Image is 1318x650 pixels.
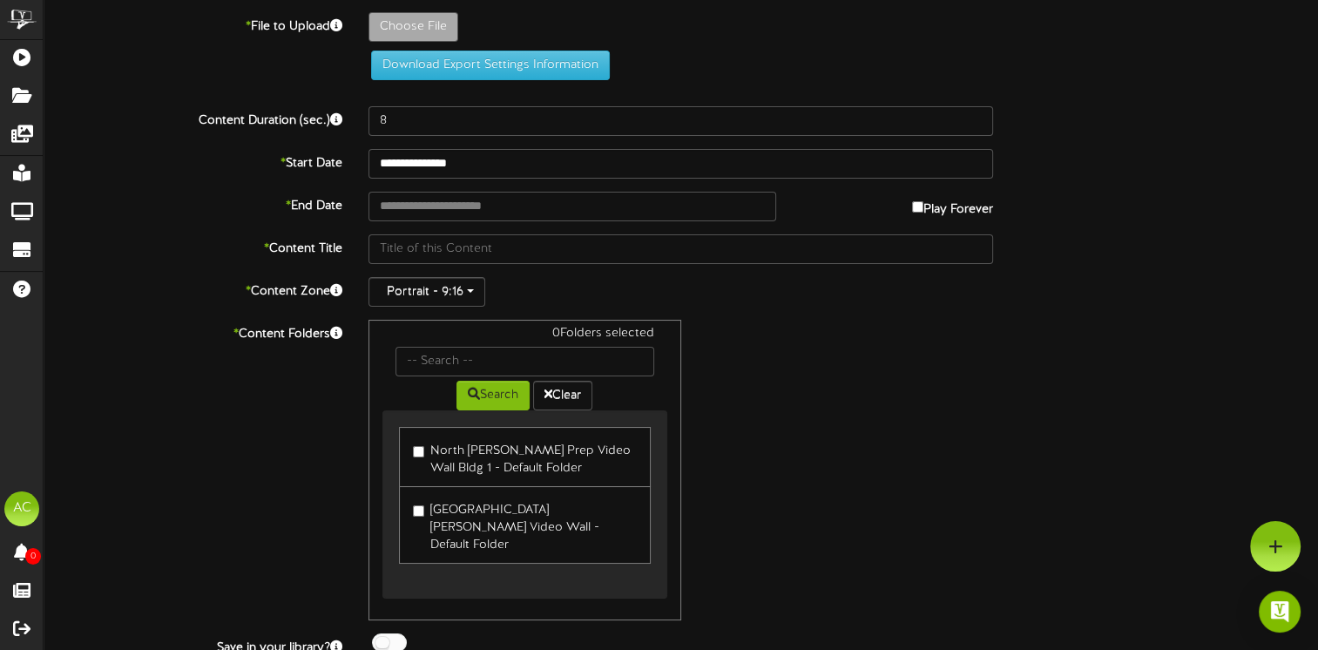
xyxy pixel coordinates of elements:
[413,446,424,457] input: North [PERSON_NAME] Prep Video Wall Bldg 1 - Default Folder
[4,491,39,526] div: AC
[362,58,610,71] a: Download Export Settings Information
[30,234,355,258] label: Content Title
[912,201,923,213] input: Play Forever
[413,437,636,477] label: North [PERSON_NAME] Prep Video Wall Bldg 1 - Default Folder
[368,277,485,307] button: Portrait - 9:16
[30,12,355,36] label: File to Upload
[371,51,610,80] button: Download Export Settings Information
[395,347,653,376] input: -- Search --
[30,106,355,130] label: Content Duration (sec.)
[30,192,355,215] label: End Date
[30,149,355,173] label: Start Date
[533,381,592,410] button: Clear
[912,192,993,219] label: Play Forever
[413,505,424,517] input: [GEOGRAPHIC_DATA][PERSON_NAME] Video Wall - Default Folder
[413,496,636,554] label: [GEOGRAPHIC_DATA][PERSON_NAME] Video Wall - Default Folder
[25,548,41,565] span: 0
[382,325,666,347] div: 0 Folders selected
[30,320,355,343] label: Content Folders
[30,277,355,301] label: Content Zone
[368,234,993,264] input: Title of this Content
[1259,591,1301,633] div: Open Intercom Messenger
[456,381,530,410] button: Search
